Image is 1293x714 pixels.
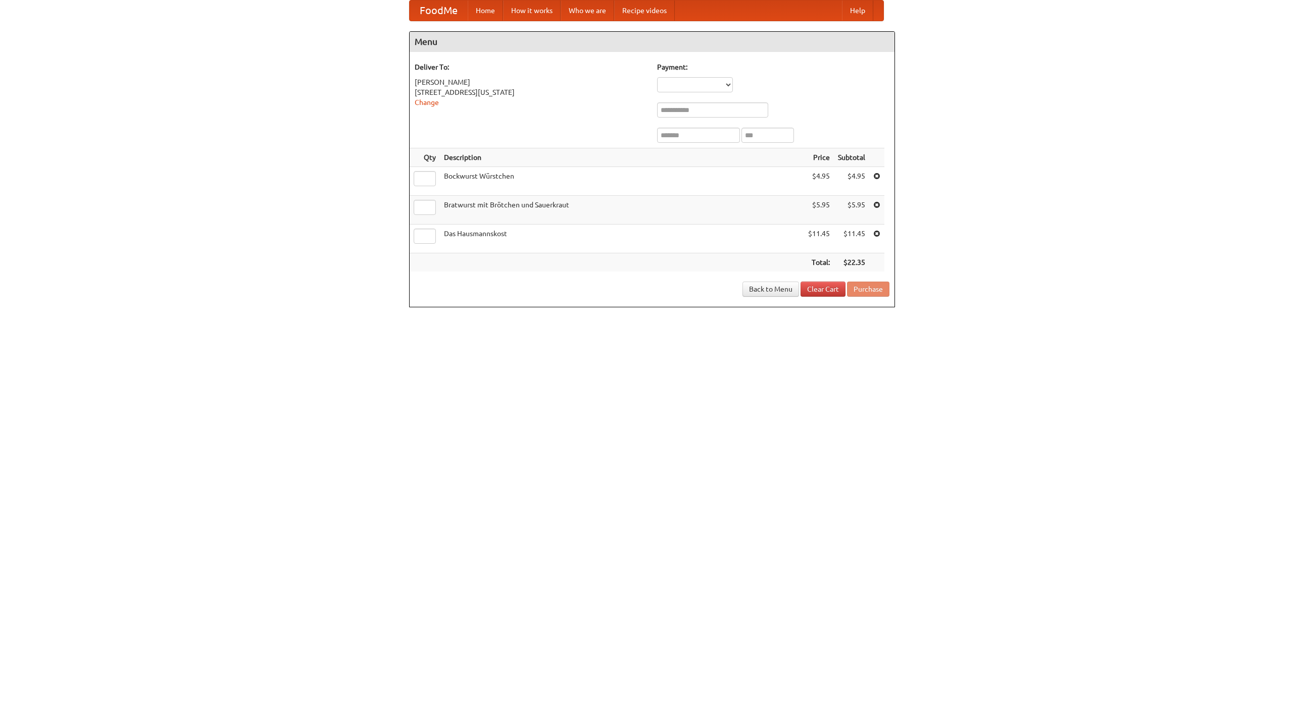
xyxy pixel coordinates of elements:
[415,98,439,106] a: Change
[834,167,869,196] td: $4.95
[834,196,869,225] td: $5.95
[415,62,647,72] h5: Deliver To:
[804,196,834,225] td: $5.95
[834,225,869,253] td: $11.45
[804,253,834,272] th: Total:
[834,148,869,167] th: Subtotal
[561,1,614,21] a: Who we are
[415,87,647,97] div: [STREET_ADDRESS][US_STATE]
[804,148,834,167] th: Price
[440,196,804,225] td: Bratwurst mit Brötchen und Sauerkraut
[415,77,647,87] div: [PERSON_NAME]
[410,148,440,167] th: Qty
[503,1,561,21] a: How it works
[440,225,804,253] td: Das Hausmannskost
[842,1,873,21] a: Help
[657,62,889,72] h5: Payment:
[440,167,804,196] td: Bockwurst Würstchen
[804,167,834,196] td: $4.95
[410,1,468,21] a: FoodMe
[410,32,894,52] h4: Menu
[742,282,799,297] a: Back to Menu
[834,253,869,272] th: $22.35
[847,282,889,297] button: Purchase
[440,148,804,167] th: Description
[801,282,846,297] a: Clear Cart
[614,1,675,21] a: Recipe videos
[804,225,834,253] td: $11.45
[468,1,503,21] a: Home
